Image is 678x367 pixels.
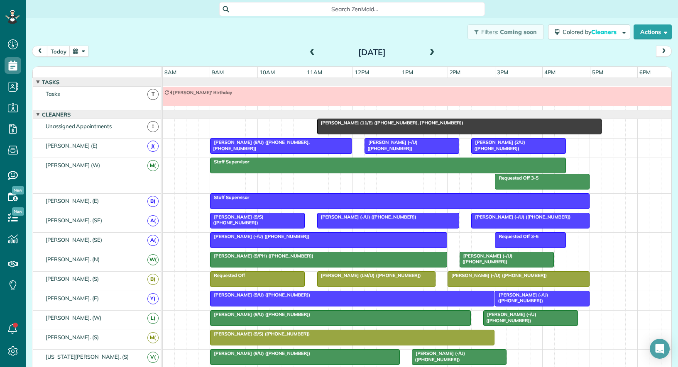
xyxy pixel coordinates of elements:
[210,194,250,200] span: Staff Supervisor
[163,69,178,75] span: 8am
[650,339,670,359] div: Open Intercom Messenger
[210,253,314,259] span: [PERSON_NAME] (9/PH) ([PHONE_NUMBER])
[258,69,277,75] span: 10am
[210,311,311,317] span: [PERSON_NAME] (9/U) ([PHONE_NUMBER])
[591,28,618,36] span: Cleaners
[147,293,159,304] span: Y(
[169,90,233,95] span: [PERSON_NAME]' Birthday
[481,28,499,36] span: Filters:
[459,253,513,265] span: [PERSON_NAME] (-/U) ([PHONE_NUMBER])
[320,48,424,57] h2: [DATE]
[44,314,103,321] span: [PERSON_NAME]. (W)
[147,215,159,226] span: A(
[44,162,102,168] span: [PERSON_NAME] (W)
[563,28,619,36] span: Colored by
[12,186,24,194] span: New
[590,69,605,75] span: 5pm
[32,46,48,57] button: prev
[483,311,536,323] span: [PERSON_NAME] (-/U) ([PHONE_NUMBER])
[210,272,245,278] span: Requested Off
[44,236,104,243] span: [PERSON_NAME]. (SE)
[495,69,510,75] span: 3pm
[147,274,159,285] span: B(
[147,332,159,343] span: M(
[44,353,130,360] span: [US_STATE][PERSON_NAME]. (S)
[448,69,463,75] span: 2pm
[44,275,100,282] span: [PERSON_NAME]. (S)
[400,69,415,75] span: 1pm
[210,292,311,298] span: [PERSON_NAME] (9/U) ([PHONE_NUMBER])
[147,235,159,246] span: A(
[210,159,250,165] span: Staff Supervisor
[44,142,99,149] span: [PERSON_NAME] (E)
[638,69,652,75] span: 6pm
[500,28,537,36] span: Coming soon
[40,111,72,118] span: Cleaners
[44,90,61,97] span: Tasks
[44,123,113,129] span: Unassigned Appointments
[40,79,61,85] span: Tasks
[44,217,104,224] span: [PERSON_NAME]. (SE)
[548,24,630,39] button: Colored byCleaners
[210,350,311,356] span: [PERSON_NAME] (9/U) ([PHONE_NUMBER])
[210,139,310,151] span: [PERSON_NAME] (9/U) ([PHONE_NUMBER], [PHONE_NUMBER])
[147,352,159,363] span: V(
[317,272,421,278] span: [PERSON_NAME] (LM/U) ([PHONE_NUMBER])
[210,214,263,226] span: [PERSON_NAME] (9/S) ([PHONE_NUMBER])
[305,69,324,75] span: 11am
[494,292,548,304] span: [PERSON_NAME] (-/U) ([PHONE_NUMBER])
[147,121,159,132] span: !
[12,207,24,216] span: New
[447,272,547,278] span: [PERSON_NAME] (-/U) ([PHONE_NUMBER])
[210,69,225,75] span: 9am
[147,160,159,171] span: M(
[656,46,672,57] button: next
[634,24,672,39] button: Actions
[210,233,310,239] span: [PERSON_NAME] (-/U) ([PHONE_NUMBER])
[47,46,70,57] button: today
[543,69,557,75] span: 4pm
[411,350,465,362] span: [PERSON_NAME] (-/U) ([PHONE_NUMBER])
[44,197,100,204] span: [PERSON_NAME]. (E)
[471,214,571,220] span: [PERSON_NAME] (-/U) ([PHONE_NUMBER])
[364,139,418,151] span: [PERSON_NAME] (-/U) ([PHONE_NUMBER])
[44,295,100,301] span: [PERSON_NAME]. (E)
[317,214,417,220] span: [PERSON_NAME] (-/U) ([PHONE_NUMBER])
[44,256,101,262] span: [PERSON_NAME]. (N)
[147,89,159,100] span: T
[210,331,310,337] span: [PERSON_NAME] (9/S) ([PHONE_NUMBER])
[147,254,159,265] span: W(
[317,120,464,126] span: [PERSON_NAME] (11/E) ([PHONE_NUMBER], [PHONE_NUMBER])
[147,313,159,324] span: L(
[494,175,539,181] span: Requested Off 3-5
[44,334,100,340] span: [PERSON_NAME]. (S)
[494,233,539,239] span: Requested Off 3-5
[471,139,525,151] span: [PERSON_NAME] (2/U) ([PHONE_NUMBER])
[147,141,159,152] span: J(
[353,69,371,75] span: 12pm
[147,196,159,207] span: B(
